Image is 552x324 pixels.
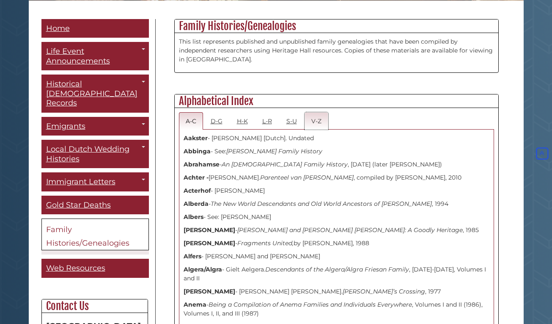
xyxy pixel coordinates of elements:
[46,225,129,248] span: Family Histories/Genealogies
[305,112,328,130] a: V-Z
[184,252,201,260] strong: Alfers
[184,287,489,296] p: - [PERSON_NAME] [PERSON_NAME]. , 1977
[184,288,235,295] strong: [PERSON_NAME]
[175,94,498,108] h2: Alphabetical Index
[230,112,255,130] a: H-K
[46,200,111,210] span: Gold Star Deaths
[184,134,489,143] p: - [PERSON_NAME] [Dutch]. Undated
[184,301,206,308] strong: Anema
[184,213,489,222] p: - See: [PERSON_NAME]
[184,199,489,208] p: - , 1994
[343,288,425,295] i: [PERSON_NAME]’s Crossing
[41,196,149,215] a: Gold Star Deaths
[41,117,149,136] a: Emigrants
[46,122,85,131] span: Emigrants
[209,301,412,308] i: Being a Compilation of Anema Families and Individuals Everywhere
[46,47,110,66] span: Life Event Announcements
[184,300,489,318] p: - , Volumes I and II (1986), Volumes I, II, and III (1987)
[184,226,489,235] p: - , 1985
[179,112,203,130] a: A-C
[237,239,294,247] i: Fragments United,
[184,266,222,273] strong: Algera/Algra
[184,239,235,247] strong: [PERSON_NAME]
[260,174,354,181] i: Parenteel van [PERSON_NAME]
[46,177,115,186] span: Immigrant Letters
[46,263,105,273] span: Web Resources
[184,186,489,195] p: - [PERSON_NAME]
[184,213,203,221] strong: Albers
[184,147,211,155] strong: Abbinga
[222,161,348,168] i: An [DEMOGRAPHIC_DATA] Family History
[265,266,409,273] i: Descendants of the Algera/Algra Friesan Family
[41,42,149,70] a: Life Event Announcements
[41,19,149,38] a: Home
[184,134,208,142] strong: Aakster
[184,161,220,168] strong: Abrahamse
[46,24,70,33] span: Home
[184,226,235,234] strong: [PERSON_NAME]
[184,252,489,261] p: - [PERSON_NAME] and [PERSON_NAME]
[41,172,149,191] a: Immigrant Letters
[237,226,463,234] i: [PERSON_NAME] and [PERSON_NAME] [PERSON_NAME]: A Goodly Heritage
[184,187,211,194] strong: Acterhof
[179,37,494,64] p: This list represents published and unpublished family genealogies that have been compiled by inde...
[41,75,149,113] a: Historical [DEMOGRAPHIC_DATA] Records
[46,79,137,108] span: Historical [DEMOGRAPHIC_DATA] Records
[204,112,229,130] a: D-G
[255,112,279,130] a: L-R
[41,219,149,250] a: Family Histories/Genealogies
[184,147,489,156] p: - See:
[184,265,489,283] p: - Gielt Aelgera. , [DATE]-[DATE], Volumes I and II
[175,19,498,33] h2: Family Histories/Genealogies
[42,299,148,313] h2: Contact Us
[46,144,129,163] span: Local Dutch Wedding Histories
[211,200,432,208] i: The New World Descendants and Old World Ancestors of [PERSON_NAME]
[226,147,322,155] i: [PERSON_NAME] Family History
[184,160,489,169] p: - , [DATE] (later [PERSON_NAME])
[280,112,304,130] a: S-U
[184,173,489,182] p: [PERSON_NAME]. , compiled by [PERSON_NAME], 2010
[184,239,489,248] p: - by [PERSON_NAME], 1988
[41,259,149,278] a: Web Resources
[184,200,209,208] strong: Alberda
[41,140,149,168] a: Local Dutch Wedding Histories
[534,150,550,158] a: Back to Top
[184,174,209,181] strong: Achter -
